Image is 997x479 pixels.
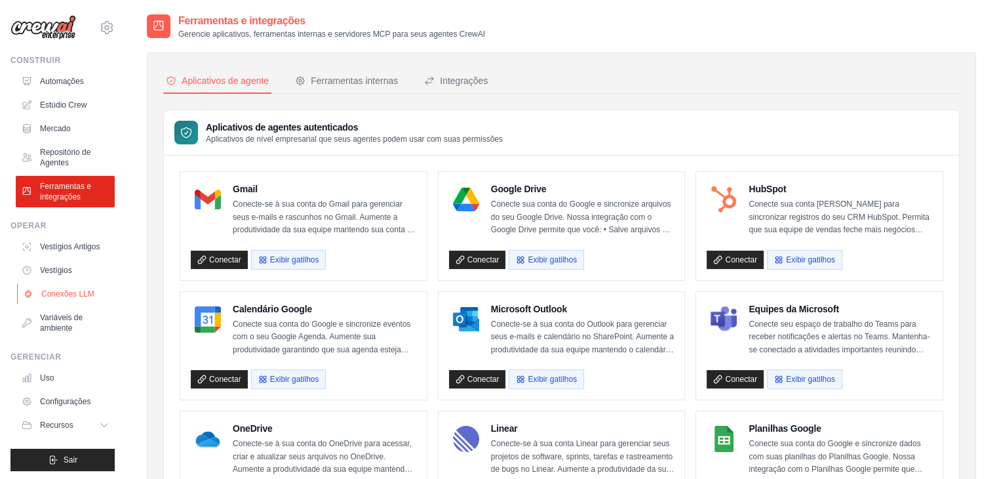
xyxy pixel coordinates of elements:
img: Logotipo do Gmail [195,186,221,213]
a: Vestígios [16,260,115,281]
font: Microsoft Outlook [491,304,567,314]
button: Exibir gatilhos [509,250,584,270]
img: Logotipo Linear [453,426,479,452]
font: Operar [10,221,47,230]
font: Exibir gatilhos [786,255,835,264]
font: Aplicativos de agentes autenticados [206,122,358,133]
font: Planilhas Google [749,423,821,434]
button: Exibir gatilhos [251,369,326,389]
button: Sair [10,449,115,471]
font: Exibir gatilhos [270,375,319,384]
button: Aplicativos de agente [163,69,271,94]
font: Gmail [233,184,258,194]
font: Google Drive [491,184,547,194]
a: Variáveis ​​de ambiente [16,307,115,339]
a: Conexões LLM [17,283,116,304]
font: Conecte-se à sua conta do Outlook para gerenciar seus e-mails e calendário no SharePoint. Aumente... [491,320,674,431]
font: Uso [40,373,54,383]
font: Variáveis ​​de ambiente [40,313,83,333]
font: Vestígios Antigos [40,242,100,251]
font: Conecte sua conta [PERSON_NAME] para sincronizar registros do seu CRM HubSpot. Permita que sua eq... [749,199,931,337]
font: Vestígios [40,266,72,275]
img: Logotipo do Google Agenda [195,306,221,333]
font: Ferramentas e integrações [40,182,91,201]
font: Automações [40,77,84,86]
font: Gerenciar [10,352,61,362]
font: Exibir gatilhos [270,255,319,264]
font: Conecte sua conta do Google e sincronize arquivos do seu Google Drive. Nossa integração com o Goo... [491,199,671,260]
font: OneDrive [233,423,273,434]
font: Conectar [209,375,241,384]
font: Integrações [440,75,488,86]
a: Automações [16,71,115,92]
font: Conecte sua conta do Google e sincronize eventos com o seu Google Agenda. Aumente sua produtivida... [233,320,414,419]
font: Sair [64,455,77,465]
button: Integrações [421,69,490,94]
font: Conexões LLM [41,289,94,299]
button: Exibir gatilhos [251,250,326,270]
a: Vestígios Antigos [16,236,115,257]
a: Estúdio Crew [16,94,115,115]
a: Uso [16,367,115,388]
button: Exibir gatilhos [767,250,842,270]
font: Conecte-se à sua conta do Gmail para gerenciar seus e-mails e rascunhos no Gmail. Aumente a produ... [233,199,416,324]
font: Conectar [467,255,499,264]
font: Gerencie aplicativos, ferramentas internas e servidores MCP para seus agentes CrewAI [178,30,485,39]
font: Equipes da Microsoft [749,304,838,314]
img: Logotipo do HubSpot [711,186,737,213]
font: Construir [10,56,61,65]
font: Conectar [725,255,757,264]
img: Logotipo do OneDrive [195,426,221,452]
font: Ferramentas e integrações [178,15,305,26]
a: Repositório de Agentes [16,142,115,173]
a: Mercado [16,118,115,139]
a: Ferramentas e integrações [16,176,115,207]
font: Conecte seu espaço de trabalho do Teams para receber notificações e alertas no Teams. Mantenha-se... [749,320,929,431]
img: Logotipo do Microsoft Outlook [453,306,479,333]
button: Exibir gatilhos [509,369,584,389]
font: Calendário Google [233,304,312,314]
button: Exibir gatilhos [767,369,842,389]
font: Conectar [209,255,241,264]
font: Exibir gatilhos [528,375,577,384]
button: Ferramentas internas [292,69,401,94]
font: Linear [491,423,518,434]
font: Recursos [40,421,73,430]
font: Conectar [725,375,757,384]
img: Logotipo do Microsoft Teams [711,306,737,333]
font: Configurações [40,397,90,406]
font: Exibir gatilhos [528,255,577,264]
font: HubSpot [749,184,786,194]
font: Conectar [467,375,499,384]
font: Estúdio Crew [40,100,87,110]
img: Logotipo [10,15,76,40]
font: Repositório de Agentes [40,148,90,167]
img: Logotipo do Planilhas Google [711,426,737,452]
a: Configurações [16,391,115,412]
font: Exibir gatilhos [786,375,835,384]
font: Ferramentas internas [311,75,398,86]
font: Aplicativos de agente [182,75,269,86]
font: Aplicativos de nível empresarial que seus agentes podem usar com suas permissões [206,135,503,144]
img: Logotipo do Google Drive [453,186,479,213]
font: Mercado [40,124,71,133]
button: Recursos [16,415,115,436]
